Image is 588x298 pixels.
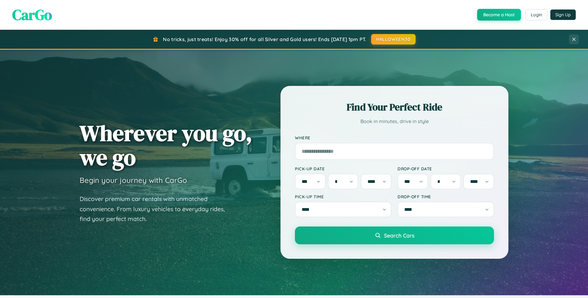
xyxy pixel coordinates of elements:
[384,232,414,239] span: Search Cars
[550,10,576,20] button: Sign Up
[80,121,252,169] h1: Wherever you go, we go
[80,176,187,185] h3: Begin your journey with CarGo
[80,194,233,224] p: Discover premium car rentals with unmatched convenience. From luxury vehicles to everyday rides, ...
[398,166,494,171] label: Drop-off Date
[295,226,494,244] button: Search Cars
[295,194,391,199] label: Pick-up Time
[295,135,494,140] label: Where
[163,36,366,42] span: No tricks, just treats! Enjoy 30% off for all Silver and Gold users! Ends [DATE] 1pm PT.
[526,9,547,20] button: Login
[371,34,416,45] button: HALLOWEEN30
[12,5,52,25] span: CarGo
[295,100,494,114] h2: Find Your Perfect Ride
[295,166,391,171] label: Pick-up Date
[477,9,521,21] button: Become a Host
[295,117,494,126] p: Book in minutes, drive in style
[398,194,494,199] label: Drop-off Time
